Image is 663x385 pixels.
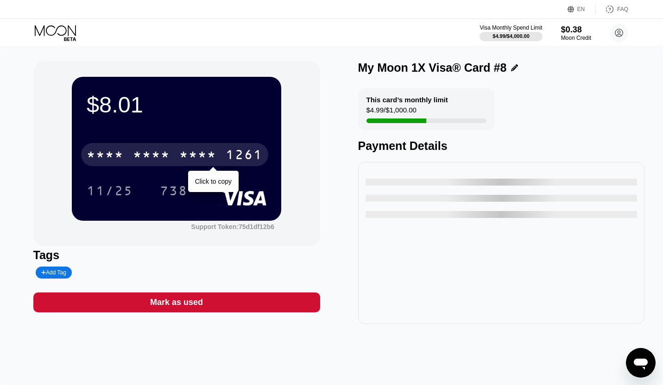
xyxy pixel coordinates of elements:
div: Moon Credit [561,35,591,41]
div: Mark as used [150,297,203,308]
div: FAQ [617,6,628,12]
div: FAQ [596,5,628,14]
iframe: Button to launch messaging window [626,348,656,378]
div: Payment Details [358,139,645,153]
div: $4.99 / $4,000.00 [493,33,530,39]
div: Support Token: 75d1df12b6 [191,223,274,230]
div: 738 [153,179,195,202]
div: Visa Monthly Spend Limit [480,25,542,31]
div: $4.99 / $1,000.00 [366,106,417,118]
div: EN [577,6,585,12]
div: Support Token:75d1df12b6 [191,223,274,230]
div: Visa Monthly Spend Limit$4.99/$4,000.00 [480,25,542,41]
div: $8.01 [87,92,266,118]
div: 1261 [226,149,263,163]
div: My Moon 1X Visa® Card #8 [358,61,507,75]
div: Add Tag [36,267,72,279]
div: This card’s monthly limit [366,96,448,104]
div: EN [568,5,596,14]
div: $0.38 [561,25,591,35]
div: Mark as used [33,292,320,312]
div: Tags [33,248,320,262]
div: 11/25 [87,185,133,199]
div: $0.38Moon Credit [561,25,591,41]
div: 738 [160,185,188,199]
div: Add Tag [41,269,66,276]
div: 11/25 [80,179,140,202]
div: Click to copy [195,178,232,185]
